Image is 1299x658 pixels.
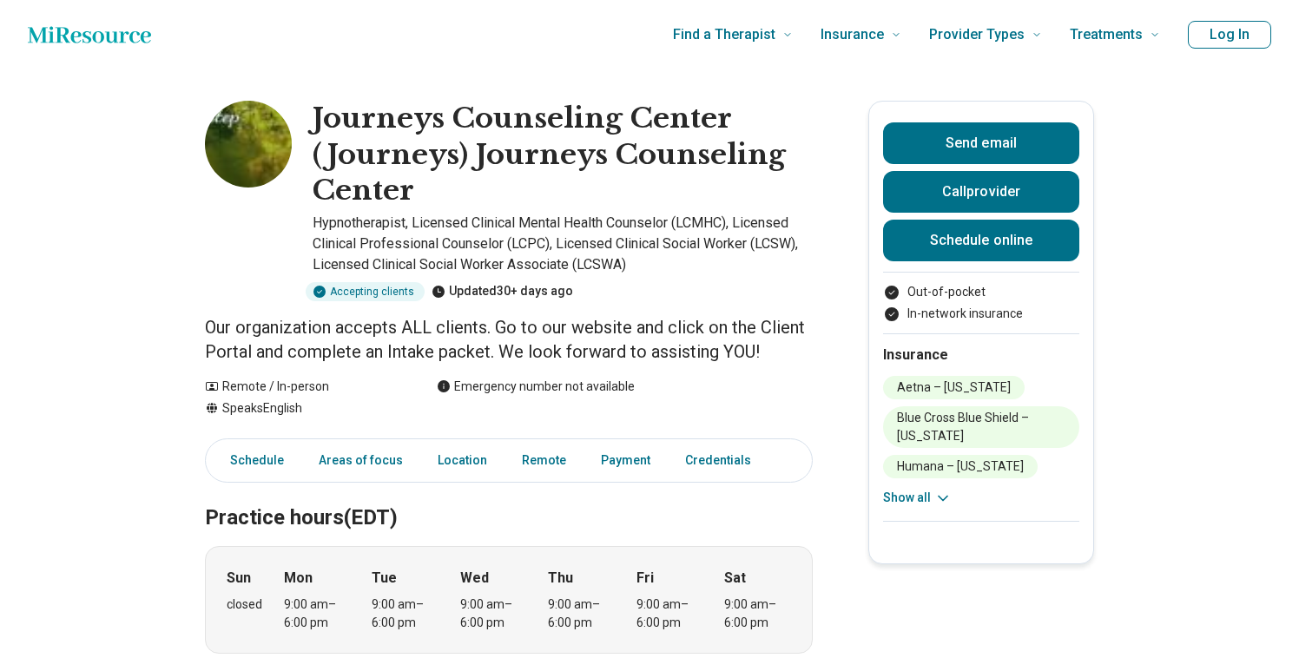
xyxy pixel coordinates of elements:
[590,443,661,478] a: Payment
[636,568,654,589] strong: Fri
[372,568,397,589] strong: Tue
[205,462,813,533] h2: Practice hours (EDT)
[306,282,425,301] div: Accepting clients
[432,282,573,301] div: Updated 30+ days ago
[883,455,1038,478] li: Humana – [US_STATE]
[883,305,1079,323] li: In-network insurance
[929,23,1025,47] span: Provider Types
[28,17,151,52] a: Home page
[883,489,952,507] button: Show all
[883,171,1079,213] button: Callprovider
[205,101,292,188] img: Journeys Counseling Center Journeys Counseling Center, Hypnotherapist
[883,283,1079,323] ul: Payment options
[1070,23,1143,47] span: Treatments
[675,443,772,478] a: Credentials
[227,568,251,589] strong: Sun
[548,568,573,589] strong: Thu
[427,443,498,478] a: Location
[227,595,262,614] div: closed
[437,378,635,396] div: Emergency number not available
[548,595,615,632] div: 9:00 am – 6:00 pm
[1188,21,1271,49] button: Log In
[372,595,438,632] div: 9:00 am – 6:00 pm
[673,23,775,47] span: Find a Therapist
[883,283,1079,301] li: Out-of-pocket
[821,23,884,47] span: Insurance
[724,595,791,632] div: 9:00 am – 6:00 pm
[308,443,413,478] a: Areas of focus
[284,595,351,632] div: 9:00 am – 6:00 pm
[636,595,703,632] div: 9:00 am – 6:00 pm
[209,443,294,478] a: Schedule
[511,443,577,478] a: Remote
[205,315,813,364] p: Our organization accepts ALL clients. Go to our website and click on the Client Portal and comple...
[460,568,489,589] strong: Wed
[205,399,402,418] div: Speaks English
[883,122,1079,164] button: Send email
[313,213,813,275] p: Hypnotherapist, Licensed Clinical Mental Health Counselor (LCMHC), Licensed Clinical Professional...
[883,406,1079,448] li: Blue Cross Blue Shield – [US_STATE]
[205,546,813,654] div: When does the program meet?
[205,378,402,396] div: Remote / In-person
[883,345,1079,365] h2: Insurance
[313,101,813,209] h1: Journeys Counseling Center (Journeys) Journeys Counseling Center
[284,568,313,589] strong: Mon
[724,568,746,589] strong: Sat
[460,595,527,632] div: 9:00 am – 6:00 pm
[883,376,1025,399] li: Aetna – [US_STATE]
[883,220,1079,261] a: Schedule online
